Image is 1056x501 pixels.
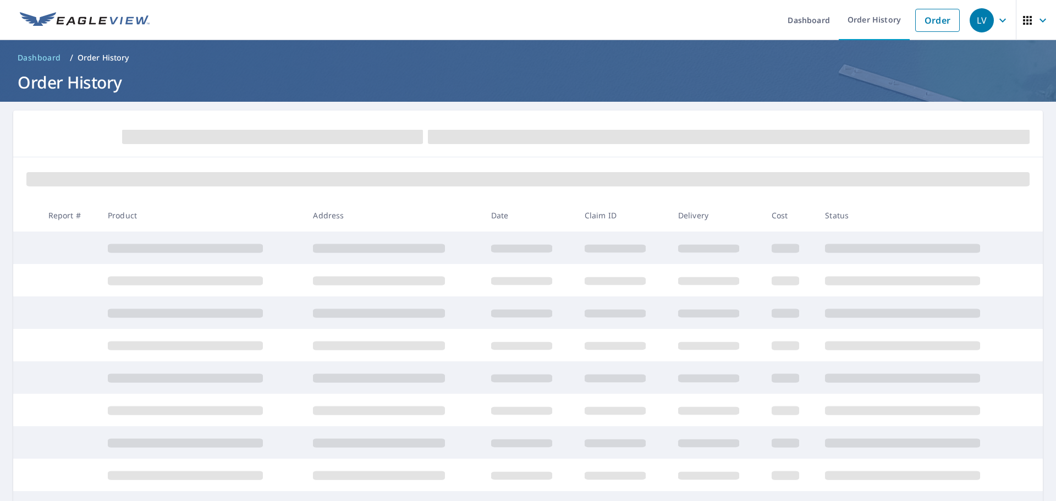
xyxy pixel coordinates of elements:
[13,71,1043,93] h1: Order History
[99,199,304,232] th: Product
[70,51,73,64] li: /
[970,8,994,32] div: LV
[20,12,150,29] img: EV Logo
[304,199,482,232] th: Address
[763,199,817,232] th: Cost
[78,52,129,63] p: Order History
[816,199,1022,232] th: Status
[482,199,576,232] th: Date
[40,199,99,232] th: Report #
[13,49,1043,67] nav: breadcrumb
[669,199,763,232] th: Delivery
[13,49,65,67] a: Dashboard
[915,9,960,32] a: Order
[18,52,61,63] span: Dashboard
[576,199,669,232] th: Claim ID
